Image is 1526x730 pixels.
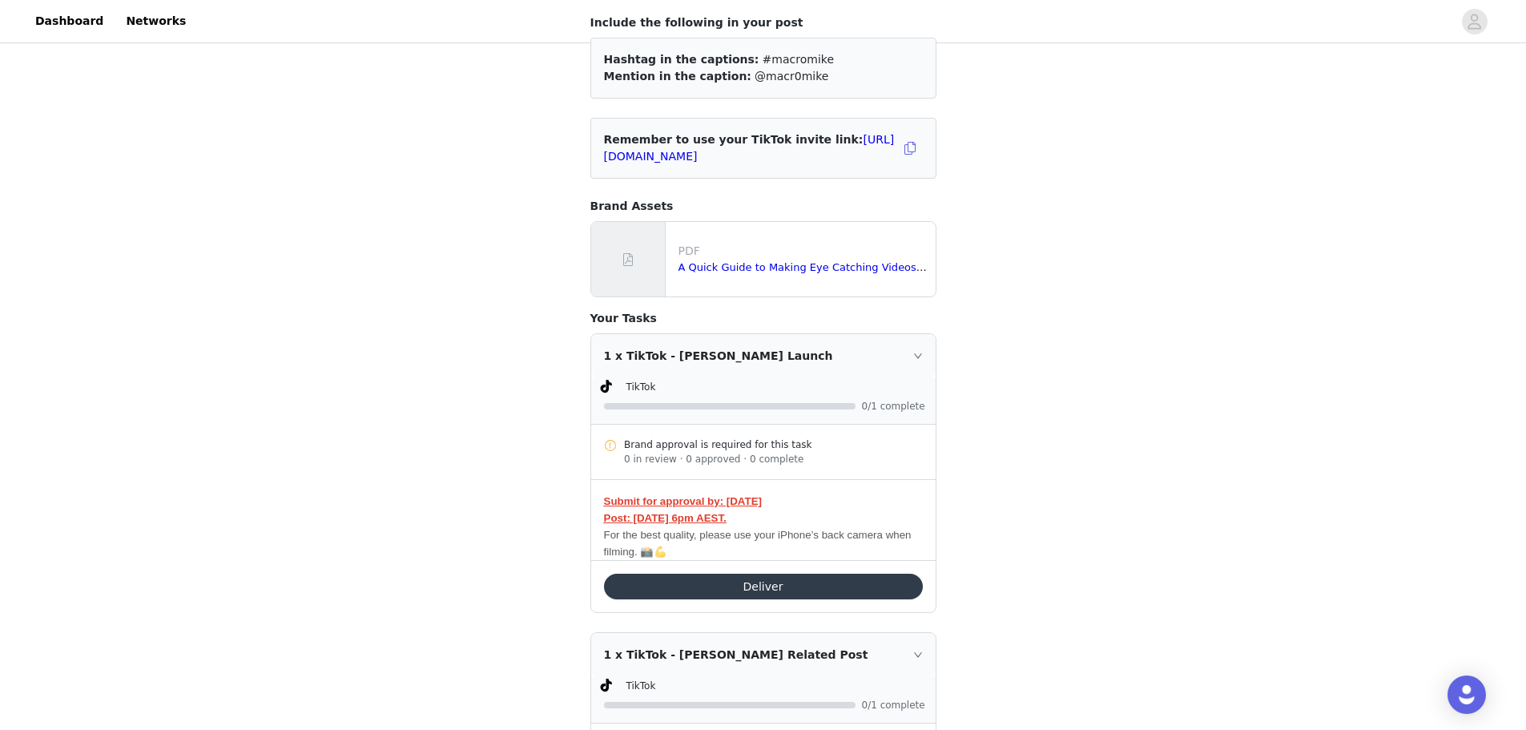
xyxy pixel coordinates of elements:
div: Brand approval is required for this task [624,438,923,452]
h4: Your Tasks [590,310,936,327]
button: Deliver [604,574,923,599]
div: icon: right1 x TikTok - [PERSON_NAME] Related Post [591,633,936,676]
span: TikTok [626,680,656,692]
h4: Brand Assets [590,198,936,215]
span: For the best quality, please use your iPhone’s back camera when filming. 📸💪 [604,529,912,558]
span: 0/1 complete [862,401,926,411]
div: 0 in review · 0 approved · 0 complete [624,452,923,466]
div: icon: right1 x TikTok - [PERSON_NAME] Launch [591,334,936,377]
h4: Include the following in your post [590,14,936,31]
span: Mention in the caption: [604,70,751,83]
span: TikTok [626,381,656,393]
a: A Quick Guide to Making Eye Catching Videos.pdf [678,261,937,273]
i: icon: right [913,650,923,659]
i: icon: right [913,351,923,361]
div: avatar [1467,9,1482,34]
span: Hashtag in the captions: [604,53,759,66]
span: Remember to use your TikTok invite link: [604,133,895,163]
span: 0/1 complete [862,700,926,710]
a: Dashboard [26,3,113,39]
div: Open Intercom Messenger [1447,676,1486,714]
a: Networks [116,3,195,39]
span: @macr0mike [755,70,828,83]
p: PDF [678,243,929,260]
strong: Submit for approval by: [DATE] Post: [DATE] 6pm AEST. [604,495,762,524]
span: #macromike [763,53,834,66]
